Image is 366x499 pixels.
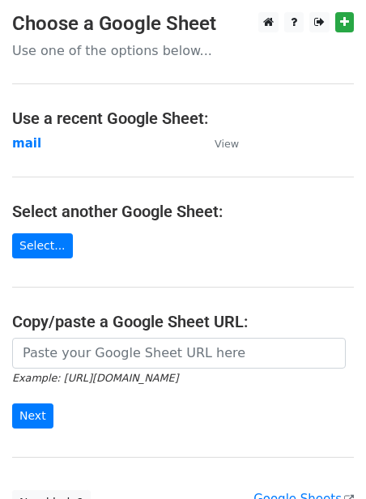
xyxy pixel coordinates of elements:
a: Select... [12,233,73,258]
p: Use one of the options below... [12,42,354,59]
small: View [215,138,239,150]
a: View [198,136,239,151]
h4: Use a recent Google Sheet: [12,109,354,128]
h4: Copy/paste a Google Sheet URL: [12,312,354,331]
input: Paste your Google Sheet URL here [12,338,346,369]
input: Next [12,403,53,429]
small: Example: [URL][DOMAIN_NAME] [12,372,178,384]
h4: Select another Google Sheet: [12,202,354,221]
h3: Choose a Google Sheet [12,12,354,36]
a: mail [12,136,41,151]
